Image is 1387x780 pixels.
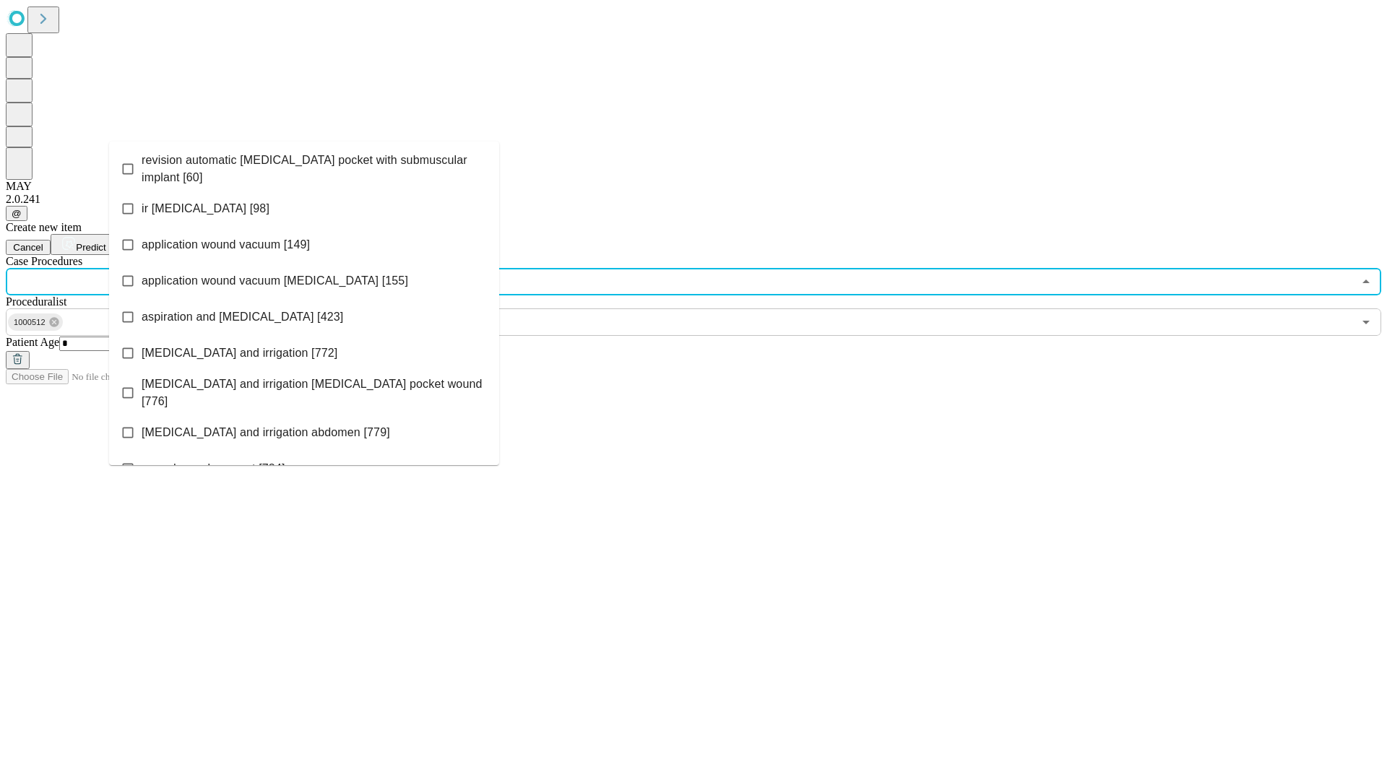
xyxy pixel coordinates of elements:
span: application wound vacuum [149] [142,236,310,253]
span: aspiration and [MEDICAL_DATA] [423] [142,308,343,326]
span: ir [MEDICAL_DATA] [98] [142,200,269,217]
span: 1000512 [8,314,51,331]
span: revision automatic [MEDICAL_DATA] pocket with submuscular implant [60] [142,152,488,186]
div: 1000512 [8,313,63,331]
span: Patient Age [6,336,59,348]
button: Cancel [6,240,51,255]
span: Proceduralist [6,295,66,308]
span: Cancel [13,242,43,253]
button: @ [6,206,27,221]
div: 2.0.241 [6,193,1381,206]
span: [MEDICAL_DATA] and irrigation [MEDICAL_DATA] pocket wound [776] [142,376,488,410]
span: [MEDICAL_DATA] and irrigation abdomen [779] [142,424,390,441]
span: Create new item [6,221,82,233]
span: wound vac placement [784] [142,460,285,477]
span: @ [12,208,22,219]
button: Open [1356,312,1376,332]
button: Close [1356,272,1376,292]
span: [MEDICAL_DATA] and irrigation [772] [142,344,337,362]
span: application wound vacuum [MEDICAL_DATA] [155] [142,272,408,290]
span: Scheduled Procedure [6,255,82,267]
div: MAY [6,180,1381,193]
button: Predict [51,234,117,255]
span: Predict [76,242,105,253]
